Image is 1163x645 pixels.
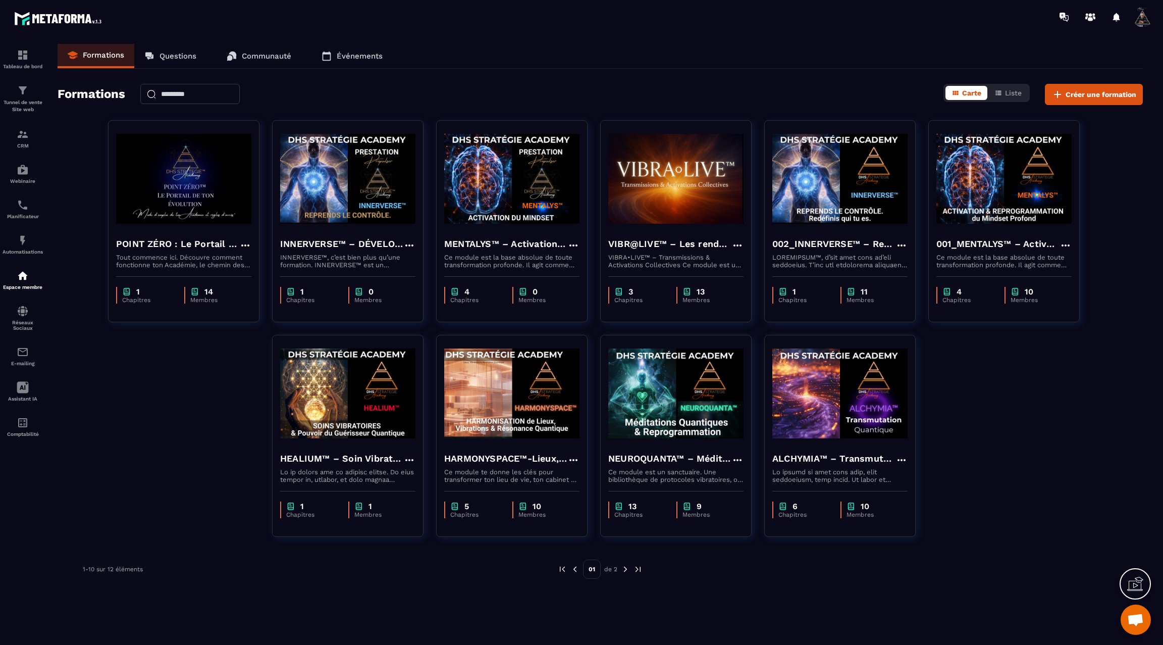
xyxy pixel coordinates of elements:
span: Créer une formation [1066,89,1136,100]
p: 10 [861,502,869,511]
img: prev [570,565,579,574]
img: formation-background [280,343,415,444]
img: chapter [682,502,692,511]
img: formation-background [772,343,908,444]
p: Webinaire [3,178,43,184]
p: Membres [518,511,569,518]
img: scheduler [17,199,29,211]
img: chapter [354,287,363,296]
a: formation-backgroundPOINT ZÉRO : Le Portail de ton évolutionTout commence ici. Découvre comment f... [108,120,272,335]
p: Lo ip dolors ame co adipisc elitse. Do eius tempor in, utlabor, et dolo magnaa enimadmin veniamqu... [280,468,415,483]
p: Membres [847,511,897,518]
p: Ce module est un sanctuaire. Une bibliothèque de protocoles vibratoires, où chaque méditation agi... [608,468,744,483]
a: formation-background001_MENTALYS™ – Activation & Reprogrammation du Mindset ProfondCe module est ... [928,120,1092,335]
span: Carte [962,89,981,97]
p: 4 [957,287,962,296]
p: Chapitres [286,511,338,518]
img: formation-background [608,128,744,229]
img: chapter [450,502,459,511]
img: social-network [17,305,29,317]
img: formation-background [280,128,415,229]
a: formation-backgroundHEALIUM™ – Soin Vibratoire & Pouvoir du Guérisseur QuantiqueLo ip dolors ame ... [272,335,436,550]
p: Automatisations [3,249,43,255]
a: social-networksocial-networkRéseaux Sociaux [3,297,43,338]
p: LOREMIPSUM™, d’sit amet cons ad’eli seddoeius. T’inc utl etdolorema aliquaeni ad minimveniamqui n... [772,254,908,269]
p: 0 [368,287,374,296]
button: Carte [945,86,987,100]
p: 13 [697,287,705,296]
p: Chapitres [450,296,502,304]
p: Membres [190,296,241,304]
img: chapter [518,287,527,296]
p: 11 [861,287,868,296]
p: CRM [3,143,43,148]
a: formation-background002_INNERVERSE™ – Reprogrammation Quantique & Activation du Soi RéelLOREMIPSU... [764,120,928,335]
a: Formations [58,44,134,68]
p: 6 [792,502,798,511]
img: formation-background [608,343,744,444]
a: Assistant IA [3,374,43,409]
a: formation-backgroundNEUROQUANTA™ – Méditations Quantiques de ReprogrammationCe module est un sanc... [600,335,764,550]
p: 0 [533,287,538,296]
div: Ouvrir le chat [1121,605,1151,635]
p: Ce module est la base absolue de toute transformation profonde. Il agit comme une activation du n... [936,254,1072,269]
a: Questions [134,44,206,68]
h4: MENTALYS™ – Activation du Mindset [444,237,567,251]
p: Événements [337,52,383,61]
img: formation [17,49,29,61]
img: chapter [614,502,623,511]
a: automationsautomationsAutomatisations [3,227,43,262]
img: formation-background [116,128,251,229]
img: chapter [122,287,131,296]
img: formation-background [772,128,908,229]
p: Planificateur [3,214,43,219]
p: 1 [792,287,796,296]
a: emailemailE-mailing [3,338,43,374]
img: formation [17,84,29,96]
a: formationformationTunnel de vente Site web [3,77,43,121]
a: Communauté [217,44,301,68]
h4: POINT ZÉRO : Le Portail de ton évolution [116,237,239,251]
p: Chapitres [450,511,502,518]
p: 3 [628,287,633,296]
p: VIBRA•LIVE™ – Transmissions & Activations Collectives Ce module est un espace vivant. [PERSON_NAM... [608,254,744,269]
a: formation-backgroundHARMONYSPACE™-Lieux, Vibrations & Résonance QuantiqueCe module te donne les ... [436,335,600,550]
a: formationformationCRM [3,121,43,156]
p: Membres [682,296,733,304]
p: de 2 [604,565,617,573]
img: chapter [286,287,295,296]
img: chapter [778,502,787,511]
img: next [633,565,643,574]
button: Créer une formation [1045,84,1143,105]
p: 1 [136,287,140,296]
img: chapter [682,287,692,296]
img: formation-background [444,128,579,229]
p: Tunnel de vente Site web [3,99,43,113]
img: chapter [1011,287,1020,296]
h2: Formations [58,84,125,105]
p: INNERVERSE™, c’est bien plus qu’une formation. INNERVERSE™ est un sanctuaire intérieur. Un rituel... [280,254,415,269]
a: Événements [311,44,393,68]
img: formation-background [444,343,579,444]
p: 1 [300,502,304,511]
img: chapter [614,287,623,296]
a: schedulerschedulerPlanificateur [3,191,43,227]
p: Chapitres [778,511,830,518]
a: formation-backgroundVIBR@LIVE™ – Les rendez-vous d’intégration vivanteVIBRA•LIVE™ – Transmissions... [600,120,764,335]
p: 5 [464,502,469,511]
a: automationsautomationsEspace membre [3,262,43,297]
p: E-mailing [3,361,43,366]
p: 1 [300,287,304,296]
img: next [621,565,630,574]
a: automationsautomationsWebinaire [3,156,43,191]
p: 9 [697,502,702,511]
h4: INNERVERSE™ – DÉVELOPPEMENT DE LA CONSCIENCE [280,237,403,251]
img: automations [17,234,29,246]
img: chapter [847,287,856,296]
p: Formations [83,51,124,60]
p: Tout commence ici. Découvre comment fonctionne ton Académie, le chemin des formations, et les clé... [116,254,251,269]
button: Liste [988,86,1028,100]
img: automations [17,164,29,176]
p: Membres [354,296,405,304]
p: Chapitres [286,296,338,304]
